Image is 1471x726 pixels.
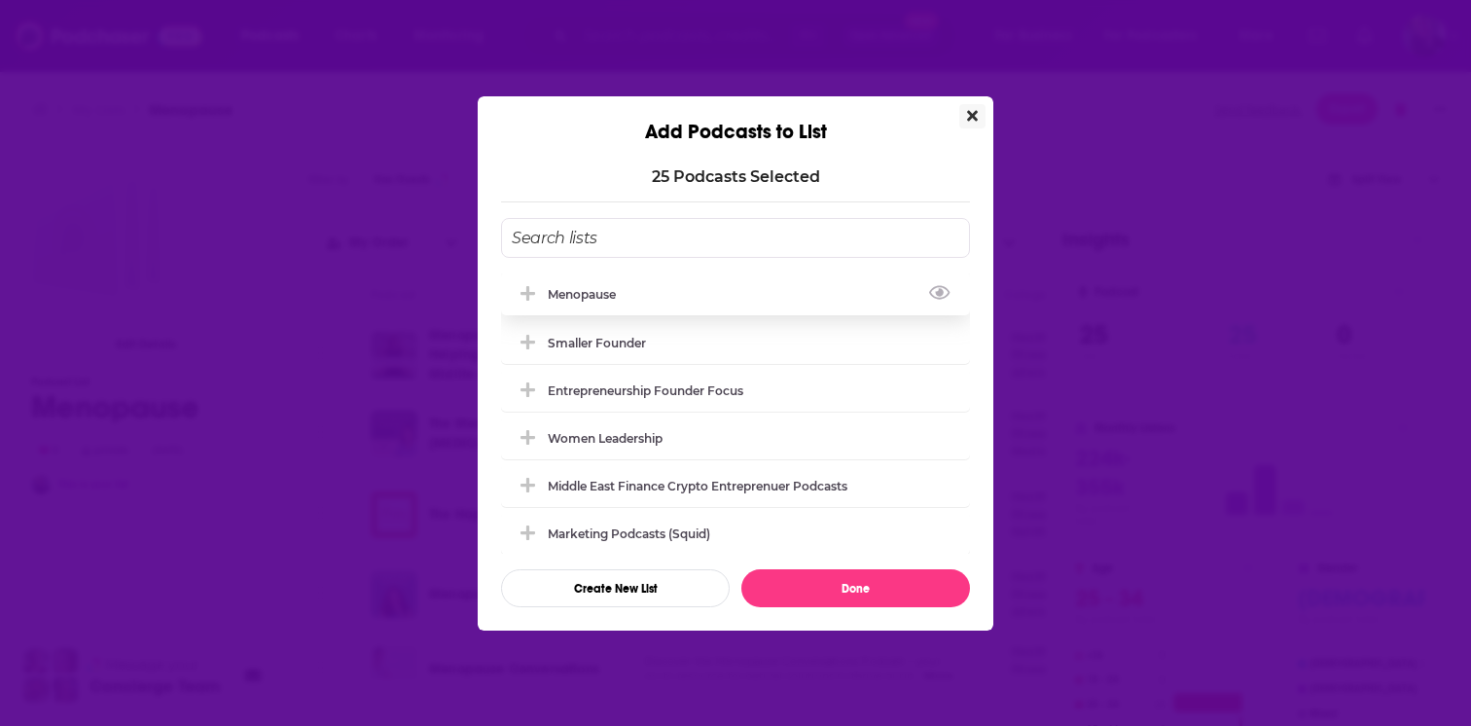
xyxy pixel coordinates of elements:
[548,431,663,446] div: Women Leadership
[741,569,970,607] button: Done
[501,464,970,507] div: Middle East Finance Crypto Entreprenuer Podcasts
[501,218,970,258] input: Search lists
[501,218,970,607] div: Add Podcast To List
[959,104,986,128] button: Close
[501,569,730,607] button: Create New List
[548,336,646,350] div: Smaller Founder
[616,298,628,300] button: View Link
[548,287,628,302] div: Menopause
[501,369,970,412] div: Entrepreneurship founder focus
[501,512,970,555] div: Marketing Podcasts (Squid)
[548,526,710,541] div: Marketing Podcasts (Squid)
[501,321,970,364] div: Smaller Founder
[548,479,847,493] div: Middle East Finance Crypto Entreprenuer Podcasts
[548,383,743,398] div: Entrepreneurship founder focus
[501,272,970,315] div: Menopause
[501,417,970,459] div: Women Leadership
[652,167,820,186] p: 25 Podcast s Selected
[478,96,993,144] div: Add Podcasts to List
